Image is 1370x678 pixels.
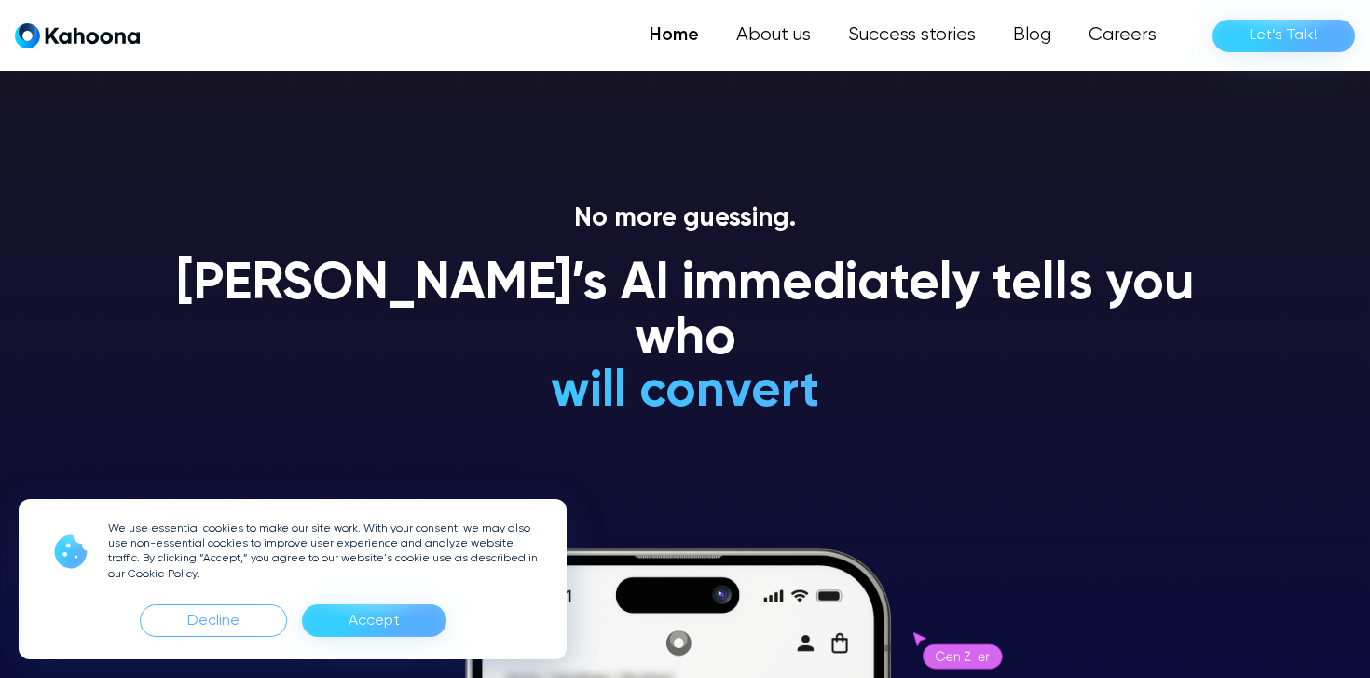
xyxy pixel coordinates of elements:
[936,652,989,661] g: Gen Z-er
[1212,20,1355,52] a: Let’s Talk!
[718,17,829,54] a: About us
[154,203,1216,235] p: No more guessing.
[411,365,960,420] h1: will convert
[994,17,1070,54] a: Blog
[108,521,544,582] p: We use essential cookies to make our site work. With your consent, we may also use non-essential ...
[1070,17,1175,54] a: Careers
[140,604,287,637] div: Decline
[302,604,446,637] div: Accept
[349,606,400,636] div: Accept
[1250,21,1318,50] div: Let’s Talk!
[631,17,718,54] a: Home
[187,606,240,636] div: Decline
[829,17,994,54] a: Success stories
[15,22,140,49] a: home
[154,257,1216,368] h1: [PERSON_NAME]’s AI immediately tells you who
